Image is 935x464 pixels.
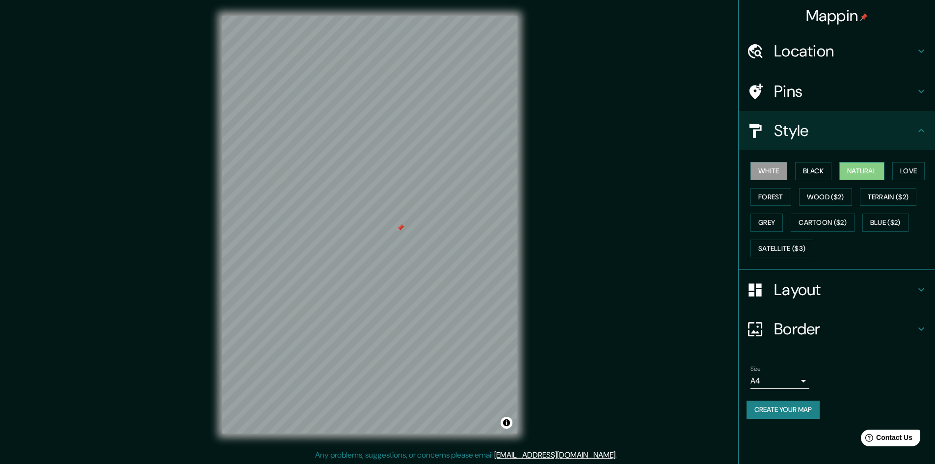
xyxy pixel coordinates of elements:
[618,449,620,461] div: .
[774,319,915,339] h4: Border
[750,373,809,389] div: A4
[774,121,915,140] h4: Style
[222,16,517,434] canvas: Map
[739,31,935,71] div: Location
[750,240,813,258] button: Satellite ($3)
[795,162,832,180] button: Black
[791,214,855,232] button: Cartoon ($2)
[739,270,935,309] div: Layout
[747,401,820,419] button: Create your map
[860,13,868,21] img: pin-icon.png
[617,449,618,461] div: .
[750,214,783,232] button: Grey
[750,365,761,373] label: Size
[315,449,617,461] p: Any problems, suggestions, or concerns please email .
[774,82,915,101] h4: Pins
[806,6,868,26] h4: Mappin
[774,280,915,300] h4: Layout
[892,162,925,180] button: Love
[860,188,917,206] button: Terrain ($2)
[501,417,512,429] button: Toggle attribution
[494,450,615,460] a: [EMAIL_ADDRESS][DOMAIN_NAME]
[799,188,852,206] button: Wood ($2)
[739,309,935,349] div: Border
[862,214,908,232] button: Blue ($2)
[848,426,924,453] iframe: Help widget launcher
[739,72,935,111] div: Pins
[839,162,884,180] button: Natural
[750,162,787,180] button: White
[739,111,935,150] div: Style
[774,41,915,61] h4: Location
[750,188,791,206] button: Forest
